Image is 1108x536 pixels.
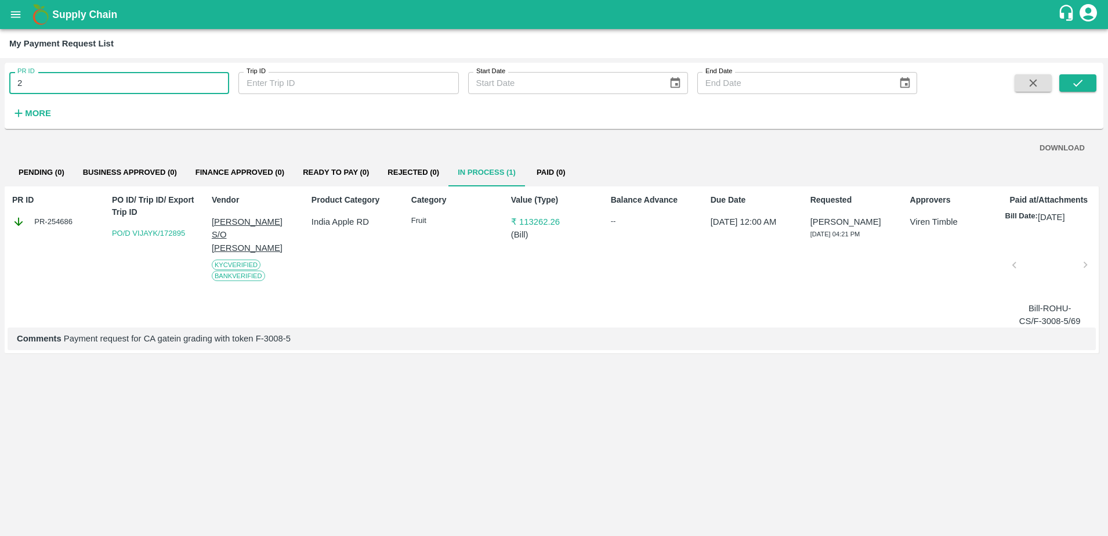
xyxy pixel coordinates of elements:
label: Start Date [476,67,505,76]
button: In Process (1) [448,159,525,186]
button: Choose date [664,72,686,94]
p: [PERSON_NAME] [810,215,896,228]
input: Enter PR ID [9,72,229,94]
p: PO ID/ Trip ID/ Export Trip ID [112,194,198,218]
p: Balance Advance [611,194,697,206]
button: Choose date [894,72,916,94]
p: Fruit [411,215,497,226]
img: logo [29,3,52,26]
b: Supply Chain [52,9,117,20]
button: Business Approved (0) [74,159,186,186]
p: Bill-ROHU-CS/F-3008-5/69 [1019,302,1081,328]
label: PR ID [17,67,35,76]
p: [PERSON_NAME] S/O [PERSON_NAME] [212,215,298,254]
p: PR ID [12,194,98,206]
p: Paid at/Attachments [1010,194,1096,206]
div: -- [611,215,697,227]
p: [DATE] [1038,211,1065,224]
button: Paid (0) [525,159,577,186]
p: Viren Timble [910,215,996,228]
input: Start Date [468,72,660,94]
button: DOWNLOAD [1035,138,1089,159]
div: PR-254686 [12,215,98,228]
span: Bank Verified [212,271,265,281]
p: Category [411,194,497,206]
button: More [9,103,54,123]
p: Payment request for CA gatein grading with token F-3008-5 [17,332,1087,345]
button: Ready To Pay (0) [294,159,378,186]
p: ( Bill ) [511,228,597,241]
strong: More [25,109,51,118]
p: Value (Type) [511,194,597,206]
p: ₹ 113262.26 [511,215,597,228]
p: Requested [810,194,896,206]
p: Approvers [910,194,996,206]
p: India Apple RD [312,215,397,228]
input: End Date [697,72,889,94]
button: Rejected (0) [378,159,448,186]
label: End Date [705,67,732,76]
input: Enter Trip ID [238,72,458,94]
div: account of current user [1078,2,1099,27]
a: PO/D VIJAYK/172895 [112,229,185,238]
p: Due Date [711,194,796,206]
p: Bill Date: [1005,211,1038,224]
span: KYC Verified [212,260,260,270]
b: Comments [17,334,61,343]
a: Supply Chain [52,6,1058,23]
button: open drawer [2,1,29,28]
button: Finance Approved (0) [186,159,294,186]
button: Pending (0) [9,159,74,186]
label: Trip ID [247,67,266,76]
p: Vendor [212,194,298,206]
p: [DATE] 12:00 AM [711,215,796,228]
p: Product Category [312,194,397,206]
div: customer-support [1058,4,1078,25]
span: [DATE] 04:21 PM [810,231,860,238]
div: My Payment Request List [9,36,114,51]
